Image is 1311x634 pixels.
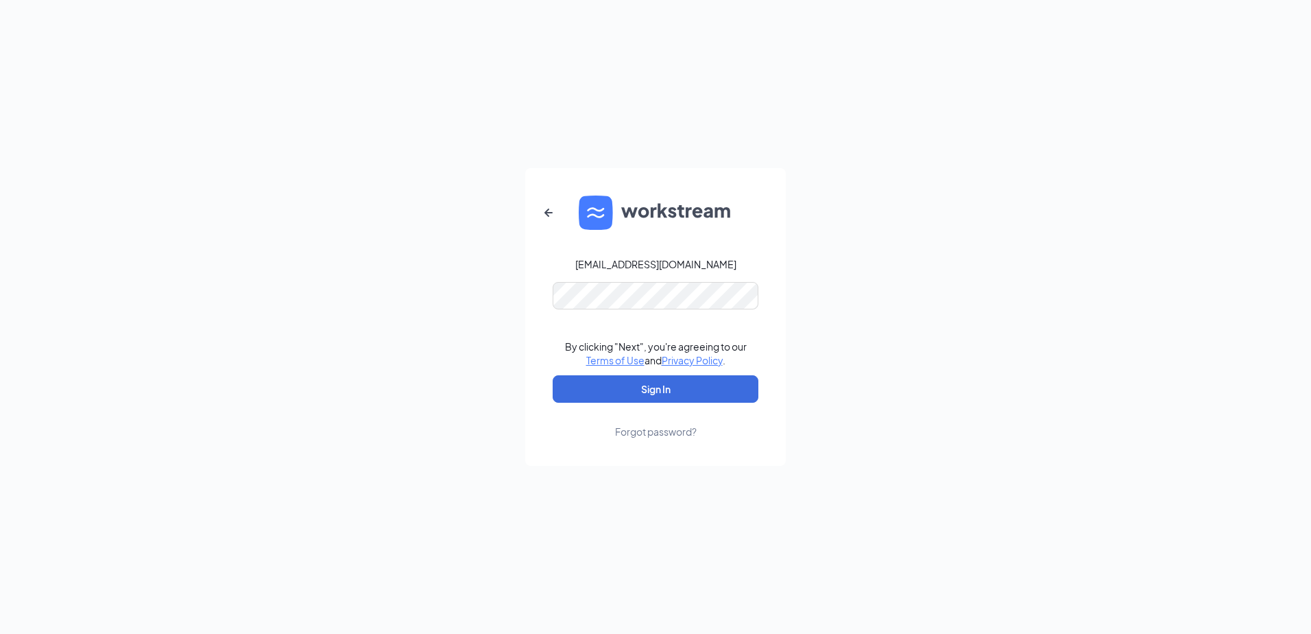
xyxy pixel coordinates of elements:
[565,340,747,367] div: By clicking "Next", you're agreeing to our and .
[662,354,723,366] a: Privacy Policy
[615,403,697,438] a: Forgot password?
[579,196,732,230] img: WS logo and Workstream text
[586,354,645,366] a: Terms of Use
[615,425,697,438] div: Forgot password?
[540,204,557,221] svg: ArrowLeftNew
[575,257,736,271] div: [EMAIL_ADDRESS][DOMAIN_NAME]
[553,375,758,403] button: Sign In
[532,196,565,229] button: ArrowLeftNew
